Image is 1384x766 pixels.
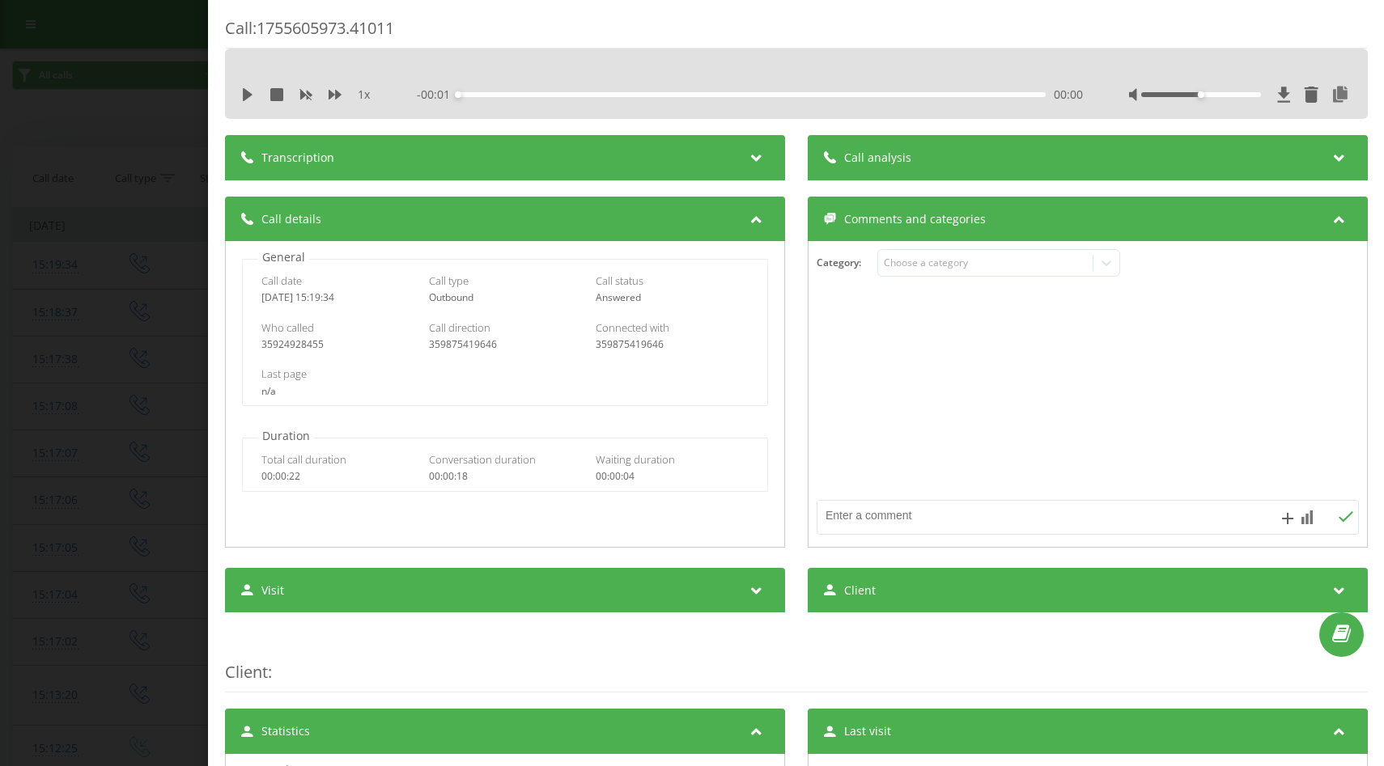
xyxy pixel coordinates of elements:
div: 359875419646 [596,339,748,350]
div: 00:00:22 [261,471,414,482]
p: General [258,249,309,265]
span: Client [225,661,268,683]
div: [DATE] 15:19:34 [261,292,414,303]
span: Call details [261,211,321,227]
div: : [225,628,1368,692]
span: Statistics [261,723,310,739]
span: Last visit [843,723,890,739]
div: Call : 1755605973.41011 [225,17,1368,49]
span: Answered [596,290,641,304]
div: Accessibility label [455,91,461,98]
span: 00:00 [1054,87,1083,103]
div: Accessibility label [1197,91,1204,98]
span: Who called [261,320,314,335]
span: 1 x [358,87,370,103]
span: Call analysis [843,150,911,166]
span: - 00:01 [417,87,458,103]
span: Conversation duration [428,452,535,467]
span: Outbound [428,290,473,304]
span: Call date [261,273,302,288]
span: Last page [261,366,307,381]
p: Duration [258,428,314,444]
span: Total call duration [261,452,346,467]
div: Choose a category [884,256,1086,269]
div: 359875419646 [428,339,580,350]
span: Transcription [261,150,334,166]
span: Waiting duration [596,452,675,467]
span: Visit [261,582,284,599]
span: Call status [596,273,643,288]
span: Client [843,582,875,599]
div: 00:00:18 [428,471,580,482]
span: Comments and categories [843,211,985,227]
span: Call type [428,273,468,288]
span: Connected with [596,320,669,335]
div: n/a [261,386,749,397]
h4: Category : [816,257,877,269]
span: Call direction [428,320,490,335]
div: 00:00:04 [596,471,748,482]
div: 35924928455 [261,339,414,350]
